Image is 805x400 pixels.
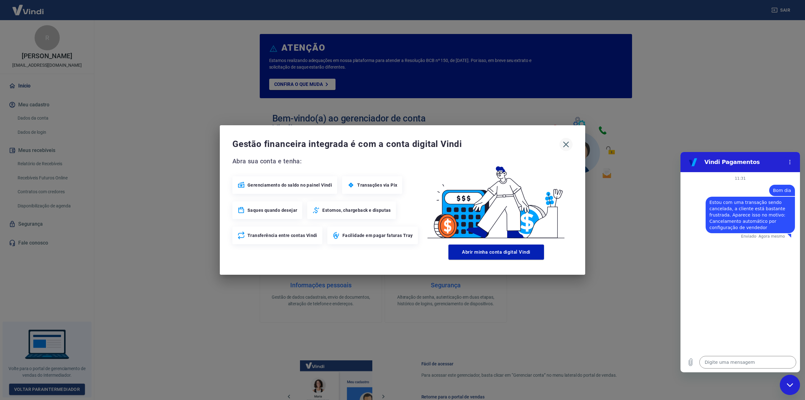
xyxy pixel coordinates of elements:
span: Gestão financeira integrada é com a conta digital Vindi [232,138,559,150]
span: Transações via Pix [357,182,397,188]
span: Facilidade em pagar faturas Tray [342,232,413,239]
img: Good Billing [420,156,573,242]
span: Estornos, chargeback e disputas [322,207,391,213]
span: Transferência entre contas Vindi [247,232,317,239]
span: Saques quando desejar [247,207,297,213]
iframe: Janela de mensagens [680,152,800,372]
button: Abrir minha conta digital Vindi [448,245,544,260]
span: Gerenciamento do saldo no painel Vindi [247,182,332,188]
span: Abra sua conta e tenha: [232,156,420,166]
iframe: Botão para abrir a janela de mensagens, conversa em andamento [780,375,800,395]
